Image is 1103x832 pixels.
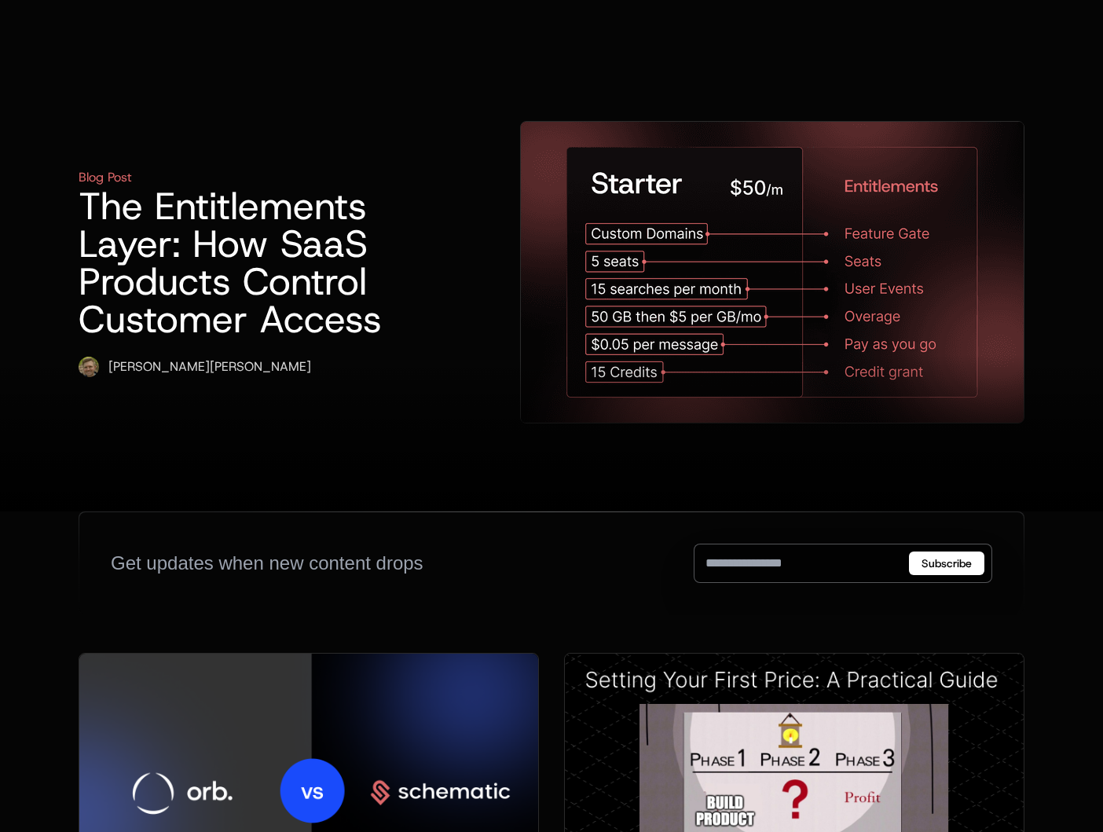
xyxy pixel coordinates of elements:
[79,187,420,338] h1: The Entitlements Layer: How SaaS Products Control Customer Access
[79,168,132,187] div: Blog Post
[521,122,1024,423] img: Entitlement
[909,552,984,575] button: Subscribe
[79,121,1024,423] a: Blog PostThe Entitlements Layer: How SaaS Products Control Customer AccessRyan Echternacht[PERSON...
[111,551,423,576] div: Get updates when new content drops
